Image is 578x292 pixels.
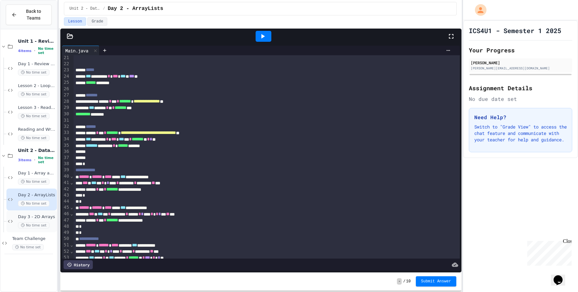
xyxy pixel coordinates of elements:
button: Submit Answer [416,276,456,287]
span: No time set [18,91,49,97]
div: 39 [62,167,70,173]
button: Lesson [64,17,86,26]
div: Chat with us now!Close [3,3,44,41]
span: Fold line [70,173,73,179]
span: Fold line [70,205,73,210]
span: Day 2 - ArrayLists [18,192,56,198]
span: No time set [18,135,49,141]
div: 27 [62,92,70,98]
span: Unit 2 - Data Structures [69,6,100,11]
div: 49 [62,229,70,235]
div: 43 [62,192,70,198]
h1: ICS4U1 - Semester 1 2025 [469,26,561,35]
div: 42 [62,186,70,192]
div: 21 [62,55,70,61]
span: Fold line [70,249,73,254]
h2: Assignment Details [469,84,572,93]
span: No time set [18,69,49,75]
span: No time set [38,156,56,164]
div: 38 [62,161,70,167]
div: [PERSON_NAME] [471,60,570,66]
div: 41 [62,180,70,186]
span: Day 1 - Review Questions [18,61,56,67]
button: Back to Teams [6,4,52,25]
p: Switch to "Grade View" to access the chat feature and communicate with your teacher for help and ... [474,124,567,143]
div: 28 [62,98,70,105]
div: 40 [62,173,70,180]
div: 47 [62,217,70,224]
div: 30 [62,111,70,117]
div: 25 [62,79,70,86]
div: 45 [62,204,70,211]
span: Day 1 - Array and Method Review [18,171,56,176]
span: No time set [18,113,49,119]
span: • [34,157,35,163]
div: 23 [62,67,70,73]
div: 46 [62,211,70,217]
span: No time set [12,244,44,250]
div: 31 [62,117,70,123]
span: - [397,278,402,285]
div: 37 [62,155,70,161]
div: 24 [62,73,70,80]
span: Back to Teams [21,8,46,22]
span: / [403,279,405,284]
div: 48 [62,223,70,229]
div: 35 [62,142,70,149]
span: No time set [38,47,56,55]
div: 44 [62,198,70,204]
div: Main.java [62,46,100,55]
span: Fold line [70,242,73,247]
div: 53 [62,254,70,261]
span: • [34,48,35,53]
span: No time set [18,222,49,228]
div: 26 [62,86,70,92]
span: Unit 2 - Data Structures [18,147,56,153]
div: 22 [62,61,70,67]
div: 52 [62,248,70,255]
span: Unit 1 - Review & Reading and Writing Files [18,38,56,44]
div: 50 [62,235,70,242]
span: Reading and Writing to Files Assignment [18,127,56,132]
span: 4 items [18,49,31,53]
div: 33 [62,129,70,136]
div: 36 [62,148,70,155]
h2: Your Progress [469,46,572,55]
div: History [64,260,93,269]
span: Lesson 3 - Reading and Writing Files [18,105,56,111]
button: Grade [87,17,107,26]
iframe: chat widget [551,266,572,286]
div: No due date set [469,95,572,103]
span: 10 [406,279,411,284]
div: 34 [62,136,70,142]
span: No time set [18,200,49,207]
div: 51 [62,242,70,248]
h3: Need Help? [474,113,567,121]
span: Day 3 - 2D Arrays [18,214,56,220]
span: 3 items [18,158,31,162]
span: Submit Answer [421,279,451,284]
div: My Account [468,3,488,17]
span: Fold line [70,180,73,185]
span: Fold line [70,211,73,216]
span: / [103,6,105,11]
div: 29 [62,104,70,111]
span: Team Challenge [12,236,56,242]
div: Main.java [62,47,92,54]
span: No time set [18,179,49,185]
span: Day 2 - ArrayLists [108,5,163,13]
div: [PERSON_NAME][EMAIL_ADDRESS][DOMAIN_NAME] [471,66,570,71]
iframe: chat widget [525,238,572,266]
span: Lesson 2 - Loops Review [18,83,56,89]
div: 32 [62,123,70,130]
